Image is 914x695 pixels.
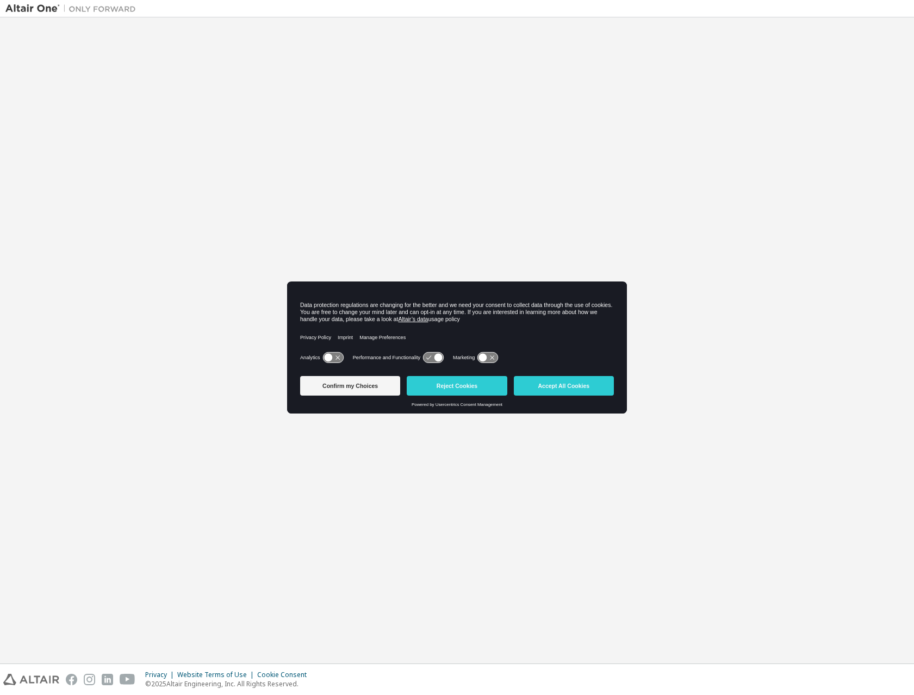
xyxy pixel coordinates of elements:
[102,674,113,685] img: linkedin.svg
[120,674,135,685] img: youtube.svg
[257,671,313,679] div: Cookie Consent
[145,671,177,679] div: Privacy
[5,3,141,14] img: Altair One
[145,679,313,688] p: © 2025 Altair Engineering, Inc. All Rights Reserved.
[84,674,95,685] img: instagram.svg
[177,671,257,679] div: Website Terms of Use
[66,674,77,685] img: facebook.svg
[3,674,59,685] img: altair_logo.svg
